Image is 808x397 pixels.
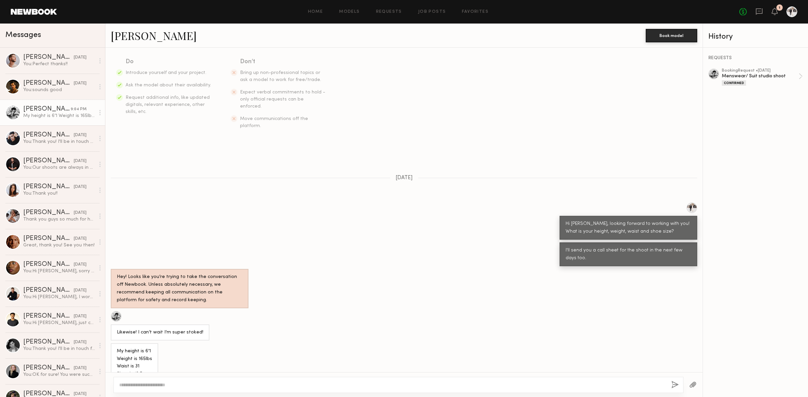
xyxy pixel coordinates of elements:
div: [DATE] [74,262,87,268]
div: [PERSON_NAME] [23,106,71,113]
div: You: Hi [PERSON_NAME], I work for a men's suit company and we are planning a shoot. Can you pleas... [23,294,95,300]
a: Home [308,10,323,14]
span: Ask the model about their availability. [126,83,211,87]
div: You: Our shoots are always in SoCal so SoCal is ideal but if their rate is reasonable and they ca... [23,164,95,171]
div: [PERSON_NAME] [23,132,74,138]
div: You: OK for sure! You were such a professional, it was wonderful to work with you! [23,371,95,378]
div: REQUESTS [708,56,803,61]
div: My height is 6’1 Weight is 165lbs Waist is 31 Shoe is 10.5 [23,113,95,119]
span: Request additional info, like updated digitals, relevant experience, other skills, etc. [126,95,210,114]
div: [DATE] [74,313,87,320]
a: Requests [376,10,402,14]
div: [PERSON_NAME] [23,365,74,371]
div: [DATE] [74,210,87,216]
a: Favorites [462,10,489,14]
div: [DATE] [74,158,87,164]
a: [PERSON_NAME] [111,28,197,43]
div: [PERSON_NAME] [23,54,74,61]
span: Bring up non-professional topics or ask a model to work for free/trade. [240,71,321,82]
div: Hey! Looks like you’re trying to take the conversation off Newbook. Unless absolutely necessary, ... [117,273,242,304]
div: You: Thank you! I'll be in touch for future shoots! [23,346,95,352]
a: Job Posts [418,10,446,14]
div: You: Hi [PERSON_NAME], just checking in to see if you got my message about our prom shoot, we'd l... [23,320,95,326]
div: Thank you guys so much for having me. Was such a fun day! [23,216,95,223]
div: Hi [PERSON_NAME], looking forward to working with you! What is your height, weight, waist and sho... [566,220,691,236]
div: [PERSON_NAME] [23,313,74,320]
div: [DATE] [74,132,87,138]
div: [PERSON_NAME] [23,184,74,190]
button: Book model [646,29,697,42]
div: [PERSON_NAME] [23,158,74,164]
span: [DATE] [396,175,413,181]
span: Messages [5,31,41,39]
div: [DATE] [74,80,87,87]
div: Great, thank you! See you then! [23,242,95,248]
div: [DATE] [74,365,87,371]
div: [PERSON_NAME] [23,80,74,87]
div: Likewise! I can’t wait I’m super stoked! [117,329,203,336]
div: [PERSON_NAME] [23,209,74,216]
div: [DATE] [74,287,87,294]
div: booking Request • [DATE] [722,69,799,73]
div: [PERSON_NAME] [23,339,74,346]
div: You: Perfect thanks!! [23,61,95,67]
div: [PERSON_NAME] [23,261,74,268]
div: Confirmed [722,80,746,86]
div: You: Hi [PERSON_NAME], sorry I forgot to cancel the booking after the product fitting did not wor... [23,268,95,274]
div: [DATE] [74,339,87,346]
div: Menswear/ Suit studio shoot [722,73,799,79]
a: bookingRequest •[DATE]Menswear/ Suit studio shootConfirmed [722,69,803,86]
div: [DATE] [74,236,87,242]
div: History [708,33,803,41]
div: My height is 6’1 Weight is 165lbs Waist is 31 Shoe is 10.5 [117,348,152,379]
a: Models [339,10,360,14]
div: 9:04 PM [71,106,87,113]
div: Don’t [240,57,326,67]
a: Book model [646,32,697,38]
div: [PERSON_NAME] [23,287,74,294]
div: 1 [779,6,780,10]
span: Expect verbal commitments to hold - only official requests can be enforced. [240,90,325,109]
div: [PERSON_NAME] [23,235,74,242]
span: Move communications off the platform. [240,117,308,128]
div: Do [126,57,212,67]
div: [DATE] [74,54,87,61]
div: You: Thank you!! [23,190,95,197]
div: You: sounds good [23,87,95,93]
div: You: Thank you! I'll be in touch shortly about [MEDICAL_DATA] [23,138,95,145]
span: Introduce yourself and your project. [126,71,206,75]
div: [DATE] [74,184,87,190]
div: I'll send you a call sheet for the shoot in the next few days too. [566,247,691,262]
